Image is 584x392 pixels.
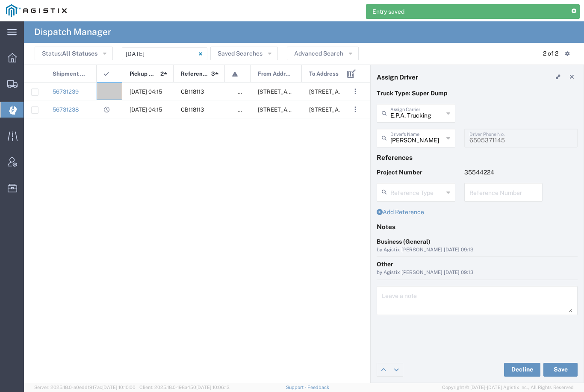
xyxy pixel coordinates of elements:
[181,88,204,95] span: CB118113
[130,106,162,113] span: 09/06/2025, 04:15
[130,65,157,83] span: Pickup Date and Time
[62,50,97,57] span: All Statuses
[238,88,251,95] span: false
[196,385,230,390] span: [DATE] 10:06:13
[309,88,394,95] span: 10936 Iron Mountain Rd, Redding, California, United States
[35,47,113,60] button: Status:All Statuses
[258,88,389,95] span: 6501 Florin Perkins Rd, Sacramento, California, United States
[377,209,424,215] a: Add Reference
[139,385,230,390] span: Client: 2025.18.0-198a450
[377,73,418,81] h4: Assign Driver
[377,89,578,98] p: Truck Type: Super Dump
[287,47,359,60] button: Advanced Search
[504,363,540,377] button: Decline
[53,106,79,113] a: 56731238
[211,65,215,83] span: 3
[309,106,394,113] span: 10936 Iron Mountain Rd, Redding, California, United States
[543,363,578,377] button: Save
[53,88,79,95] a: 56731239
[34,21,111,43] h4: Dispatch Manager
[543,49,558,58] div: 2 of 2
[377,237,578,246] div: Business (General)
[307,385,329,390] a: Feedback
[390,363,403,376] a: Edit next row
[377,153,578,161] h4: References
[377,168,455,177] p: Project Number
[464,168,543,177] p: 35544224
[181,65,208,83] span: Reference
[181,106,204,113] span: CB118113
[354,104,356,115] span: . . .
[354,86,356,97] span: . . .
[349,103,361,115] button: ...
[258,65,292,83] span: From Address
[372,7,404,16] span: Entry saved
[210,47,278,60] button: Saved Searches
[377,269,578,277] div: by Agistix [PERSON_NAME] [DATE] 09:13
[34,385,136,390] span: Server: 2025.18.0-a0edd1917ac
[102,385,136,390] span: [DATE] 10:10:00
[238,106,251,113] span: false
[130,88,162,95] span: 09/06/2025, 04:15
[160,65,164,83] span: 2
[349,85,361,97] button: ...
[286,385,307,390] a: Support
[377,223,578,230] h4: Notes
[377,363,390,376] a: Edit previous row
[258,106,389,113] span: 6501 Florin Perkins Rd, Sacramento, California, United States
[309,65,339,83] span: To Address
[442,384,574,391] span: Copyright © [DATE]-[DATE] Agistix Inc., All Rights Reserved
[6,4,67,17] img: logo
[377,246,578,254] div: by Agistix [PERSON_NAME] [DATE] 09:13
[377,260,578,269] div: Other
[53,65,87,83] span: Shipment No.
